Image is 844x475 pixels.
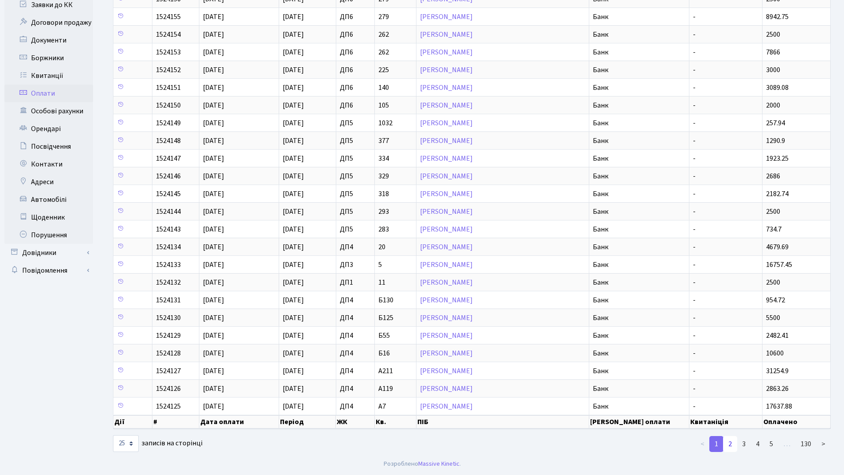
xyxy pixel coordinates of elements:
span: [DATE] [283,154,304,163]
span: - [693,173,758,180]
span: [DATE] [203,154,224,163]
span: - [693,261,758,268]
span: 5500 [766,313,780,323]
span: 1524125 [156,402,181,411]
span: 954.72 [766,295,785,305]
a: [PERSON_NAME] [420,260,473,270]
span: [DATE] [283,118,304,128]
span: - [693,84,758,91]
span: - [693,102,758,109]
span: - [693,385,758,392]
span: - [693,13,758,20]
span: А7 [378,403,412,410]
span: - [693,297,758,304]
span: [DATE] [283,189,304,199]
span: 1524147 [156,154,181,163]
a: Повідомлення [4,262,93,279]
a: Орендарі [4,120,93,138]
span: - [693,350,758,357]
a: [PERSON_NAME] [420,65,473,75]
span: [DATE] [283,12,304,22]
a: [PERSON_NAME] [420,224,473,234]
span: ДП5 [340,190,371,197]
span: ДП5 [340,137,371,144]
span: ДП4 [340,314,371,321]
span: [DATE] [203,207,224,216]
span: ДП6 [340,49,371,56]
a: [PERSON_NAME] [420,12,473,22]
span: 2482.41 [766,331,789,340]
a: Щоденник [4,209,93,226]
span: [DATE] [283,242,304,252]
span: ДП4 [340,350,371,357]
span: 1524131 [156,295,181,305]
span: ДП4 [340,332,371,339]
span: [DATE] [203,331,224,340]
span: Б125 [378,314,412,321]
span: 257.94 [766,118,785,128]
span: Банк [593,173,685,180]
span: [DATE] [203,189,224,199]
span: ДП4 [340,367,371,375]
span: 1524133 [156,260,181,270]
span: А119 [378,385,412,392]
a: [PERSON_NAME] [420,171,473,181]
a: 1 [709,436,723,452]
span: - [693,137,758,144]
span: - [693,155,758,162]
span: 2500 [766,207,780,216]
span: [DATE] [203,100,224,110]
a: Контакти [4,155,93,173]
span: ДП4 [340,385,371,392]
span: Банк [593,208,685,215]
span: Банк [593,155,685,162]
span: [DATE] [283,100,304,110]
a: [PERSON_NAME] [420,313,473,323]
span: Б130 [378,297,412,304]
a: [PERSON_NAME] [420,47,473,57]
a: [PERSON_NAME] [420,331,473,340]
th: ПІБ [416,415,589,429]
span: 283 [378,226,412,233]
a: Договори продажу [4,14,93,31]
a: [PERSON_NAME] [420,402,473,411]
span: Банк [593,332,685,339]
a: [PERSON_NAME] [420,207,473,216]
th: Період [279,415,336,429]
span: 105 [378,102,412,109]
span: 334 [378,155,412,162]
a: Квитанції [4,67,93,85]
a: Адреси [4,173,93,191]
span: - [693,332,758,339]
span: 318 [378,190,412,197]
span: ДП6 [340,31,371,38]
span: ДП3 [340,261,371,268]
span: ДП5 [340,208,371,215]
span: Банк [593,120,685,127]
span: [DATE] [203,83,224,93]
span: ДП5 [340,155,371,162]
span: 1524151 [156,83,181,93]
th: Кв. [375,415,416,429]
span: [DATE] [283,207,304,216]
span: 1524126 [156,384,181,394]
span: 1524152 [156,65,181,75]
span: - [693,120,758,127]
span: Банк [593,243,685,251]
span: 1290.9 [766,136,785,146]
span: 1524134 [156,242,181,252]
span: Банк [593,49,685,56]
span: 1524150 [156,100,181,110]
a: Документи [4,31,93,49]
span: [DATE] [203,12,224,22]
span: ДП6 [340,13,371,20]
span: Банк [593,66,685,73]
span: ДП6 [340,66,371,73]
span: 279 [378,13,412,20]
span: Банк [593,314,685,321]
span: [DATE] [283,348,304,358]
span: - [693,279,758,286]
span: 1032 [378,120,412,127]
span: 1524145 [156,189,181,199]
span: - [693,190,758,197]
